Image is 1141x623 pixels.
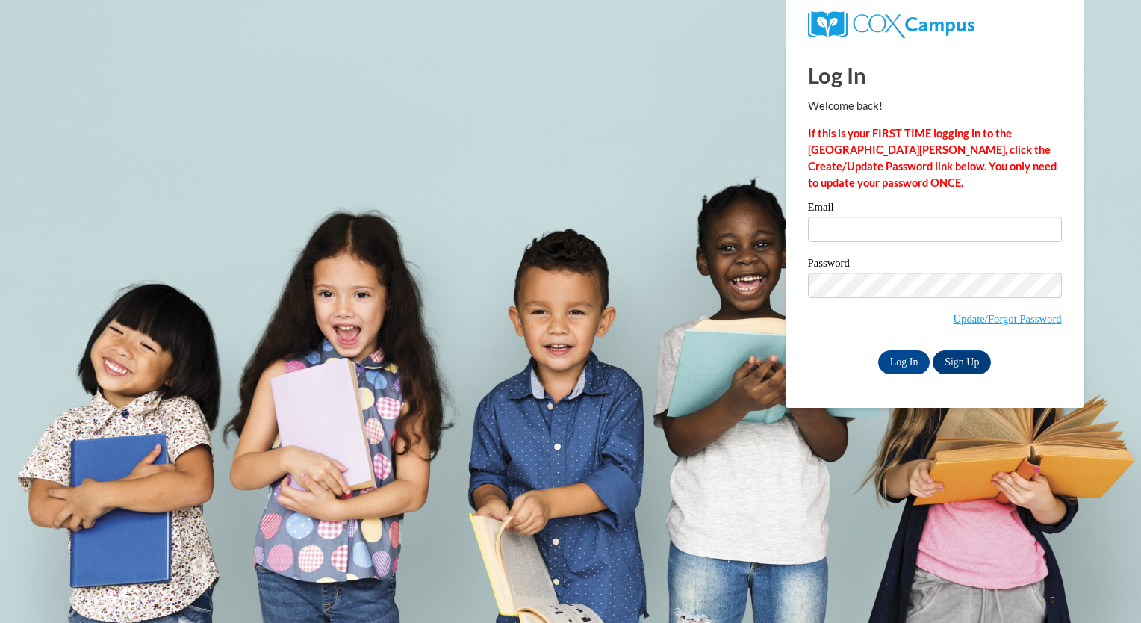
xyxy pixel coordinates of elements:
label: Password [808,258,1062,273]
strong: If this is your FIRST TIME logging in to the [GEOGRAPHIC_DATA][PERSON_NAME], click the Create/Upd... [808,127,1057,189]
label: Email [808,202,1062,217]
h1: Log In [808,60,1062,90]
img: COX Campus [808,11,974,38]
a: COX Campus [808,17,974,30]
a: Sign Up [933,350,991,374]
input: Log In [878,350,930,374]
a: Update/Forgot Password [954,313,1062,325]
p: Welcome back! [808,98,1062,114]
